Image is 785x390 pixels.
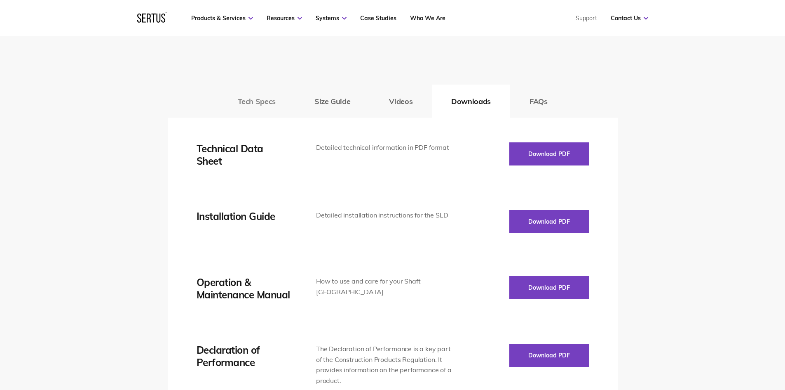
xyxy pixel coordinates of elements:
[509,142,589,165] button: Download PDF
[197,344,291,369] div: Declaration of Performance
[370,85,432,118] button: Videos
[197,142,291,167] div: Technical Data Sheet
[191,14,253,22] a: Products & Services
[316,14,347,22] a: Systems
[316,276,452,297] div: How to use and care for your Shaft [GEOGRAPHIC_DATA]
[510,85,567,118] button: FAQs
[316,344,452,386] div: The Declaration of Performance is a key part of the Construction Products Regulation. It provides...
[267,14,302,22] a: Resources
[360,14,396,22] a: Case Studies
[509,276,589,299] button: Download PDF
[295,85,370,118] button: Size Guide
[218,85,295,118] button: Tech Specs
[611,14,648,22] a: Contact Us
[509,344,589,367] button: Download PDF
[197,210,291,222] div: Installation Guide
[197,276,291,301] div: Operation & Maintenance Manual
[316,142,452,153] div: Detailed technical information in PDF format
[410,14,445,22] a: Who We Are
[576,14,597,22] a: Support
[509,210,589,233] button: Download PDF
[316,210,452,221] div: Detailed installation instructions for the SLD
